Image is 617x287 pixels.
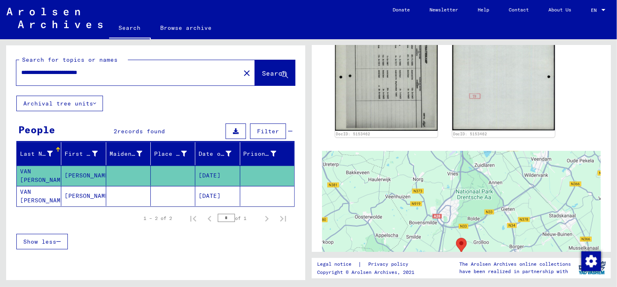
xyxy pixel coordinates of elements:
[61,166,106,186] mat-cell: [PERSON_NAME]
[16,234,68,249] button: Show less
[362,260,418,269] a: Privacy policy
[143,215,172,222] div: 1 – 2 of 2
[61,142,106,165] mat-header-cell: First Name
[65,147,107,160] div: First Name
[17,186,61,206] mat-cell: VAN [PERSON_NAME]
[259,210,275,226] button: Next page
[242,68,252,78] mat-icon: close
[110,147,152,160] div: Maiden Name
[151,142,195,165] mat-header-cell: Place of Birth
[275,210,291,226] button: Last page
[154,150,187,158] div: Place of Birth
[459,268,571,275] p: have been realized in partnership with
[22,56,118,63] mat-label: Search for topics or names
[317,269,418,276] p: Copyright © Arolsen Archives, 2021
[581,251,601,271] img: Zustimmung ändern
[239,65,255,81] button: Clear
[453,132,487,136] a: DocID: 5153462
[199,150,231,158] div: Date of Birth
[317,260,418,269] div: |
[110,150,142,158] div: Maiden Name
[317,260,358,269] a: Legal notice
[453,235,470,256] div: Westerbork Assembly and Transit Camp
[61,186,106,206] mat-cell: [PERSON_NAME]
[109,18,151,39] a: Search
[117,128,165,135] span: records found
[17,166,61,186] mat-cell: VAN [PERSON_NAME]
[20,147,63,160] div: Last Name
[65,150,97,158] div: First Name
[154,147,197,160] div: Place of Birth
[195,166,240,186] mat-cell: [DATE]
[16,96,103,111] button: Archival tree units
[195,186,240,206] mat-cell: [DATE]
[185,210,201,226] button: First page
[106,142,151,165] mat-header-cell: Maiden Name
[240,142,294,165] mat-header-cell: Prisoner #
[262,69,286,77] span: Search
[23,238,56,245] span: Show less
[459,260,571,268] p: The Arolsen Archives online collections
[151,18,222,38] a: Browse archive
[250,123,286,139] button: Filter
[244,150,276,158] div: Prisoner #
[257,128,279,135] span: Filter
[201,210,218,226] button: Previous page
[591,7,597,13] mat-select-trigger: EN
[18,122,55,137] div: People
[218,214,259,222] div: of 1
[244,147,286,160] div: Prisoner #
[17,142,61,165] mat-header-cell: Last Name
[20,150,53,158] div: Last Name
[255,60,295,85] button: Search
[195,142,240,165] mat-header-cell: Date of Birth
[7,8,103,28] img: Arolsen_neg.svg
[577,258,608,278] img: yv_logo.png
[336,132,370,136] a: DocID: 5153462
[199,147,241,160] div: Date of Birth
[114,128,117,135] span: 2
